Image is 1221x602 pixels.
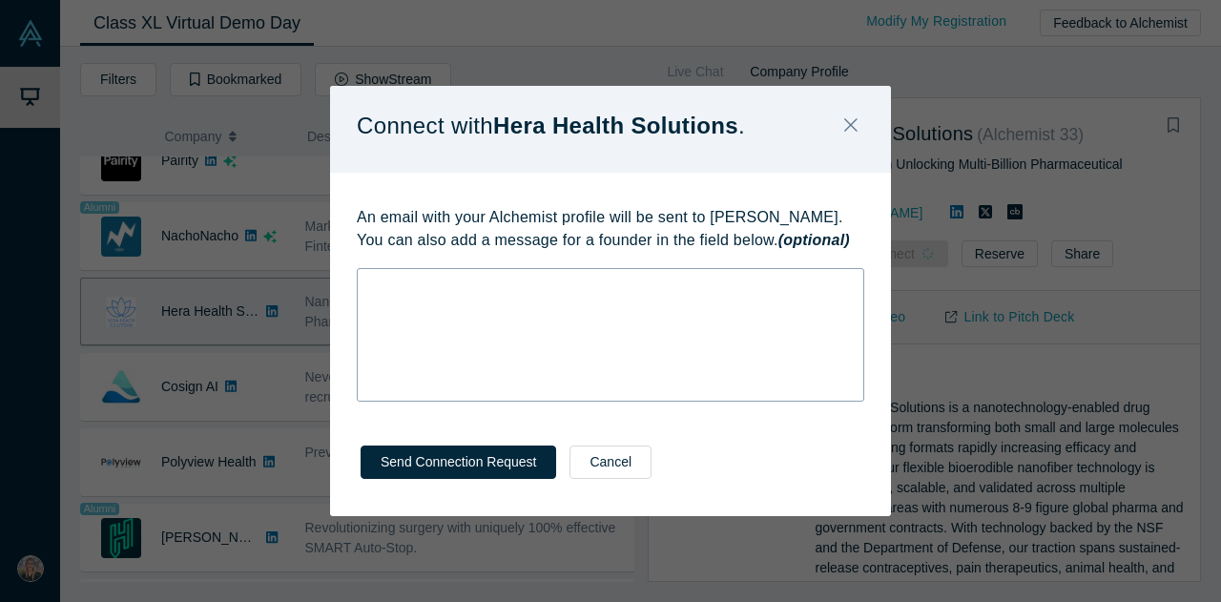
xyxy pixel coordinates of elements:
button: Cancel [569,446,652,479]
strong: Hera Health Solutions [493,113,738,138]
button: Close [831,106,871,147]
button: Send Connection Request [361,446,556,479]
div: rdw-editor [370,275,852,295]
strong: (optional) [778,232,850,248]
p: An email with your Alchemist profile will be sent to [PERSON_NAME]. You can also add a message fo... [357,206,864,252]
p: Connect with . [357,106,745,146]
div: rdw-wrapper [357,268,864,402]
